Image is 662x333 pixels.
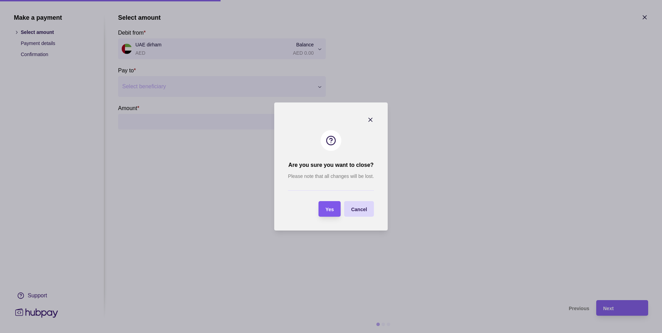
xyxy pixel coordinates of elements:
button: Yes [319,201,341,217]
h2: Are you sure you want to close? [288,161,374,169]
button: Cancel [344,201,374,217]
span: Yes [325,207,334,212]
p: Please note that all changes will be lost. [288,172,374,180]
span: Cancel [351,207,367,212]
